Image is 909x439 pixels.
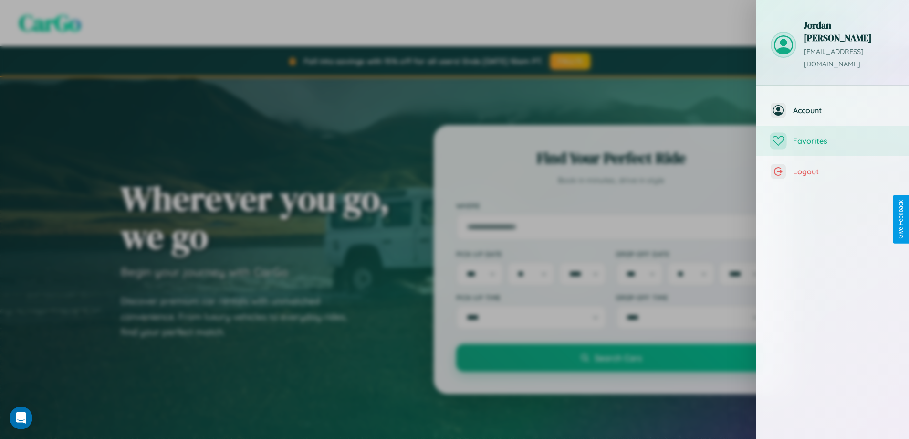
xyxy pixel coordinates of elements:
[793,106,895,115] span: Account
[756,95,909,126] button: Account
[793,167,895,176] span: Logout
[756,126,909,156] button: Favorites
[756,156,909,187] button: Logout
[10,407,32,429] iframe: Intercom live chat
[793,136,895,146] span: Favorites
[804,19,895,44] h3: Jordan [PERSON_NAME]
[804,46,895,71] p: [EMAIL_ADDRESS][DOMAIN_NAME]
[898,200,904,239] div: Give Feedback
